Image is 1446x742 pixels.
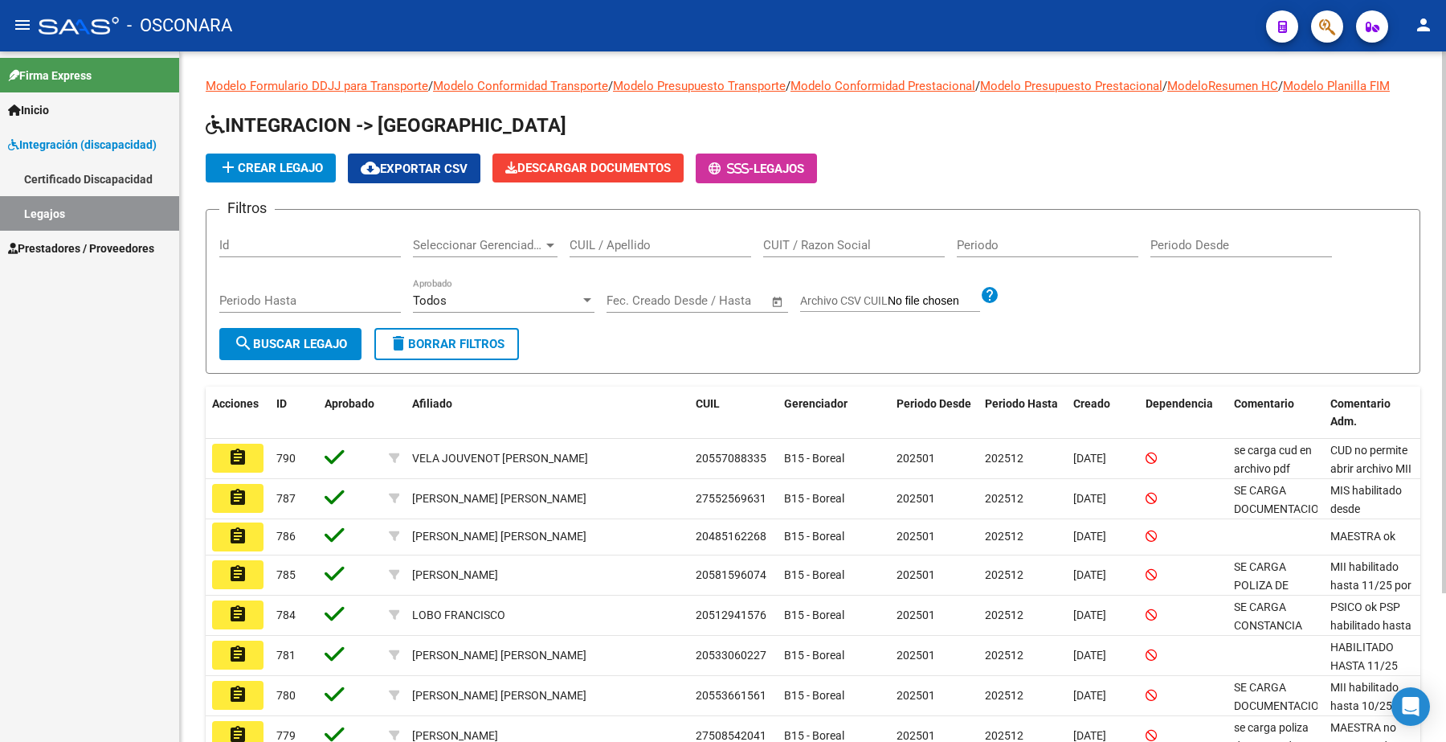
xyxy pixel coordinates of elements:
a: Modelo Formulario DDJJ para Transporte [206,79,428,93]
span: [DATE] [1073,568,1106,581]
div: [PERSON_NAME] [PERSON_NAME] [412,527,586,546]
datatable-header-cell: Gerenciador [778,387,890,440]
span: B15 - Boreal [784,452,844,465]
a: ModeloResumen HC [1167,79,1278,93]
datatable-header-cell: CUIL [689,387,778,440]
span: Periodo Hasta [985,397,1058,410]
span: Prestadores / Proveedores [8,240,154,257]
span: INTEGRACION -> [GEOGRAPHIC_DATA] [206,114,566,137]
span: CUD no permite abrir archivo MII habilitado hasta 10/25 por renovación de póliza. [1330,444,1411,548]
span: Exportar CSV [361,162,468,176]
span: B15 - Boreal [784,729,844,742]
span: - OSCONARA [127,8,232,43]
span: 202512 [985,609,1023,621]
span: Creado [1073,397,1110,410]
button: Borrar Filtros [374,328,519,360]
span: 781 [276,649,296,662]
mat-icon: assignment [228,605,247,624]
span: Comentario Adm. [1330,397,1391,428]
datatable-header-cell: Comentario [1227,387,1324,440]
span: B15 - Boreal [784,530,844,543]
span: Afiliado [412,397,452,410]
datatable-header-cell: Comentario Adm. [1324,387,1420,440]
datatable-header-cell: Periodo Desde [890,387,978,440]
span: 202512 [985,452,1023,465]
span: 202512 [985,492,1023,505]
span: Acciones [212,397,259,410]
span: MAESTRA ok [1330,530,1395,543]
button: Buscar Legajo [219,328,361,360]
div: [PERSON_NAME] [PERSON_NAME] [412,646,586,665]
span: 790 [276,452,296,465]
datatable-header-cell: Creado [1067,387,1139,440]
a: Modelo Planilla FIM [1283,79,1390,93]
datatable-header-cell: Afiliado [406,387,689,440]
div: [PERSON_NAME] [PERSON_NAME] [412,490,586,508]
span: 202512 [985,689,1023,702]
span: 202512 [985,649,1023,662]
mat-icon: add [219,158,238,177]
span: Aprobado [325,397,374,410]
span: Integración (discapacidad) [8,136,157,154]
span: 202501 [897,568,935,581]
span: CUIL [696,397,720,410]
mat-icon: assignment [228,685,247,704]
button: Exportar CSV [348,154,480,183]
span: B15 - Boreal [784,649,844,662]
span: - [709,162,754,176]
span: ID [276,397,287,410]
span: 785 [276,568,296,581]
mat-icon: assignment [228,488,247,507]
span: 202501 [897,729,935,742]
span: se carga cud en archivo pdf -29/08/2025-boreal [1234,444,1312,511]
span: 202501 [897,492,935,505]
datatable-header-cell: ID [270,387,318,440]
div: VELA JOUVENOT [PERSON_NAME] [412,449,588,468]
span: SE CARGA POLIZA DE SEGURO MII ACTUALIZADA 11/25. 31/07/2025-BOREAL [1234,560,1307,665]
button: Open calendar [769,293,787,311]
span: Periodo Desde [897,397,971,410]
span: 202501 [897,649,935,662]
span: B15 - Boreal [784,609,844,621]
datatable-header-cell: Periodo Hasta [978,387,1067,440]
span: 27508542041 [696,729,766,742]
span: Firma Express [8,67,92,84]
span: Crear Legajo [219,161,323,175]
mat-icon: assignment [228,448,247,467]
mat-icon: person [1414,15,1433,35]
span: SE CARGA DOCUMENTACION MAESTRA DE APOYO 06/08/2025 [1234,484,1327,551]
span: Legajos [754,162,804,176]
h3: Filtros [219,197,275,219]
span: 202501 [897,689,935,702]
span: 20533060227 [696,649,766,662]
span: [DATE] [1073,530,1106,543]
mat-icon: delete [389,334,408,353]
span: Seleccionar Gerenciador [413,238,543,252]
span: HABILITADO HASTA 11/25 POR RENOVACION DE POLIZA [1330,641,1400,727]
span: Buscar Legajo [234,337,347,351]
datatable-header-cell: Aprobado [318,387,382,440]
button: Crear Legajo [206,154,336,182]
span: 784 [276,609,296,621]
span: 20553661561 [696,689,766,702]
span: 20557088335 [696,452,766,465]
span: Todos [413,293,447,308]
div: LOBO FRANCISCO [412,606,505,625]
span: 202501 [897,609,935,621]
span: [DATE] [1073,649,1106,662]
datatable-header-cell: Acciones [206,387,270,440]
a: Modelo Presupuesto Transporte [613,79,786,93]
span: B15 - Boreal [784,568,844,581]
span: SE CARGA CONSTANCIA DE RESIDENCIA [1234,601,1313,650]
span: B15 - Boreal [784,689,844,702]
input: Fecha fin [686,293,764,308]
div: Open Intercom Messenger [1391,687,1430,726]
div: [PERSON_NAME] [412,566,498,584]
button: -Legajos [696,154,817,183]
span: Dependencia [1146,397,1213,410]
span: 202501 [897,452,935,465]
span: 20512941576 [696,609,766,621]
span: Archivo CSV CUIL [800,294,888,307]
mat-icon: cloud_download [361,158,380,178]
button: Descargar Documentos [492,154,684,182]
